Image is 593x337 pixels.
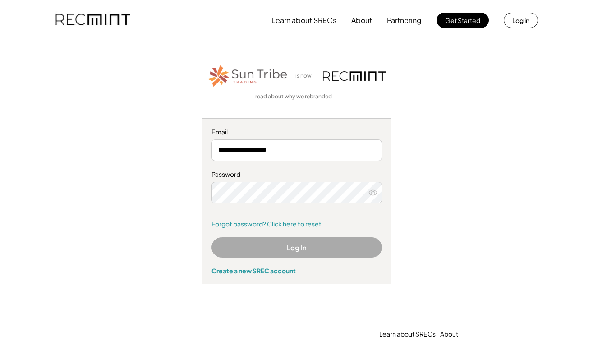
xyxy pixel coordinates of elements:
[323,71,386,81] img: recmint-logotype%403x.png
[211,220,382,229] a: Forgot password? Click here to reset.
[211,267,382,275] div: Create a new SREC account
[211,237,382,258] button: Log In
[207,64,289,88] img: STT_Horizontal_Logo%2B-%2BColor.png
[351,11,372,29] button: About
[211,170,382,179] div: Password
[55,5,130,36] img: recmint-logotype%403x.png
[255,93,338,101] a: read about why we rebranded →
[271,11,336,29] button: Learn about SRECs
[504,13,538,28] button: Log in
[293,72,318,80] div: is now
[387,11,422,29] button: Partnering
[437,13,489,28] button: Get Started
[211,128,382,137] div: Email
